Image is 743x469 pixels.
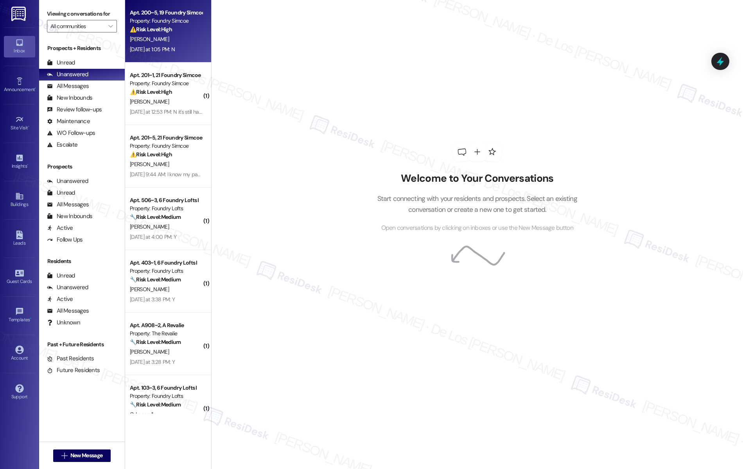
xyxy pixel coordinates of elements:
[70,451,102,460] span: New Message
[47,70,88,79] div: Unanswered
[130,267,202,275] div: Property: Foundry Lofts
[39,44,125,52] div: Prospects + Residents
[130,79,202,88] div: Property: Foundry Simcoe
[130,36,169,43] span: [PERSON_NAME]
[130,384,202,392] div: Apt. 103~3, 6 Foundry Lofts I
[47,307,89,315] div: All Messages
[4,382,35,403] a: Support
[47,354,94,363] div: Past Residents
[47,117,90,125] div: Maintenance
[130,98,169,105] span: [PERSON_NAME]
[108,23,113,29] i: 
[61,453,67,459] i: 
[130,411,156,418] span: C. Lanerolle
[130,196,202,204] div: Apt. 506~3, 6 Foundry Lofts I
[130,296,175,303] div: [DATE] at 3:38 PM: Y
[130,286,169,293] span: [PERSON_NAME]
[130,233,176,240] div: [DATE] at 4:00 PM: Y
[130,17,202,25] div: Property: Foundry Simcoe
[4,113,35,134] a: Site Visit •
[365,193,589,215] p: Start connecting with your residents and prospects. Select an existing conversation or create a n...
[39,340,125,349] div: Past + Future Residents
[11,7,27,21] img: ResiDesk Logo
[47,236,83,244] div: Follow Ups
[365,172,589,185] h2: Welcome to Your Conversations
[130,26,172,33] strong: ⚠️ Risk Level: High
[39,257,125,265] div: Residents
[47,366,100,374] div: Future Residents
[4,190,35,211] a: Buildings
[47,129,95,137] div: WO Follow-ups
[47,8,117,20] label: Viewing conversations for
[50,20,104,32] input: All communities
[130,213,181,220] strong: 🔧 Risk Level: Medium
[39,163,125,171] div: Prospects
[130,259,202,267] div: Apt. 403~1, 6 Foundry Lofts I
[47,200,89,209] div: All Messages
[47,106,102,114] div: Review follow-ups
[130,276,181,283] strong: 🔧 Risk Level: Medium
[130,71,202,79] div: Apt. 201~1, 21 Foundry Simcoe
[47,59,75,67] div: Unread
[130,329,202,338] div: Property: The Revalie
[130,392,202,400] div: Property: Foundry Lofts
[53,449,111,462] button: New Message
[130,142,202,150] div: Property: Foundry Simcoe
[130,204,202,213] div: Property: Foundry Lofts
[47,189,75,197] div: Unread
[47,94,92,102] div: New Inbounds
[130,358,175,365] div: [DATE] at 3:28 PM: Y
[30,316,31,321] span: •
[4,228,35,249] a: Leads
[130,9,202,17] div: Apt. 200~5, 19 Foundry Simcoe
[130,223,169,230] span: [PERSON_NAME]
[130,151,172,158] strong: ⚠️ Risk Level: High
[47,295,73,303] div: Active
[47,283,88,292] div: Unanswered
[130,46,175,53] div: [DATE] at 1:05 PM: N
[130,108,211,115] div: [DATE] at 12:53 PM: N it's still hanging
[47,177,88,185] div: Unanswered
[35,86,36,91] span: •
[130,171,267,178] div: [DATE] 9:44 AM: I know my password I just couldn't find a link
[4,36,35,57] a: Inbox
[4,343,35,364] a: Account
[28,124,29,129] span: •
[47,319,80,327] div: Unknown
[47,272,75,280] div: Unread
[381,223,573,233] span: Open conversations by clicking on inboxes or use the New Message button
[130,161,169,168] span: [PERSON_NAME]
[130,401,181,408] strong: 🔧 Risk Level: Medium
[130,88,172,95] strong: ⚠️ Risk Level: High
[47,212,92,220] div: New Inbounds
[47,141,77,149] div: Escalate
[27,162,28,168] span: •
[130,134,202,142] div: Apt. 201~5, 21 Foundry Simcoe
[47,224,73,232] div: Active
[4,305,35,326] a: Templates •
[130,348,169,355] span: [PERSON_NAME]
[130,338,181,345] strong: 🔧 Risk Level: Medium
[47,82,89,90] div: All Messages
[4,267,35,288] a: Guest Cards
[4,151,35,172] a: Insights •
[130,321,202,329] div: Apt. A908~2, A Revalie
